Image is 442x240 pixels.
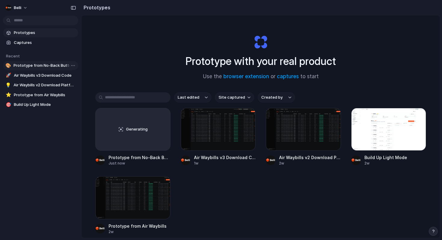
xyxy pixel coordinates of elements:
[14,102,76,108] span: Build Up Light Mode
[14,30,76,36] span: Prototypes
[109,154,170,161] span: Prototype from No-Back Button Capture
[181,108,256,166] a: Air Waybills v3 Download CodeAir Waybills v3 Download Code1w
[351,108,426,166] a: Build Up Light ModeBuild Up Light Mode2w
[279,161,341,166] div: 2w
[223,73,269,79] a: browser extension
[3,91,78,100] a: ⭐Prototype from Air Waybills
[364,161,426,166] div: 2w
[14,40,76,46] span: Captures
[5,63,11,69] div: 🎨
[5,102,11,108] div: 🎯
[3,71,78,80] a: 🚀Air Waybills v3 Download Code
[14,63,76,69] span: Prototype from No-Back Button Capture
[5,92,11,98] div: ⭐
[277,73,299,79] a: captures
[219,94,245,100] span: Site captured
[3,38,78,47] a: Captures
[126,126,148,132] span: Generating
[261,94,283,100] span: Created by
[95,108,170,166] a: GeneratingPrototype from No-Back Button CaptureJust now
[3,81,78,90] a: 💡Air Waybills v2 Download Platform
[14,5,21,11] span: belli
[5,82,11,88] div: 💡
[14,92,76,98] span: Prototype from Air Waybills
[215,92,254,103] button: Site captured
[109,223,170,229] span: Prototype from Air Waybills
[3,61,78,70] a: 🎨Prototype from No-Back Button Capture
[95,176,170,234] a: Prototype from Air WaybillsPrototype from Air Waybills2w
[109,229,170,235] div: 2w
[3,100,78,109] a: 🎯Build Up Light Mode
[14,82,76,88] span: Air Waybills v2 Download Platform
[266,108,341,166] a: Air Waybills v2 Download PlatformAir Waybills v2 Download Platform2w
[279,154,341,161] span: Air Waybills v2 Download Platform
[109,161,170,166] div: Just now
[364,154,426,161] span: Build Up Light Mode
[3,3,31,13] button: belli
[194,161,256,166] div: 1w
[178,94,199,100] span: Last edited
[194,154,256,161] span: Air Waybills v3 Download Code
[203,73,319,81] span: Use the or to start
[6,54,20,58] span: Recent
[3,28,78,37] a: Prototypes
[5,72,11,78] div: 🚀
[186,53,336,69] h1: Prototype with your real product
[174,92,211,103] button: Last edited
[14,72,76,78] span: Air Waybills v3 Download Code
[258,92,295,103] button: Created by
[81,4,110,11] h2: Prototypes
